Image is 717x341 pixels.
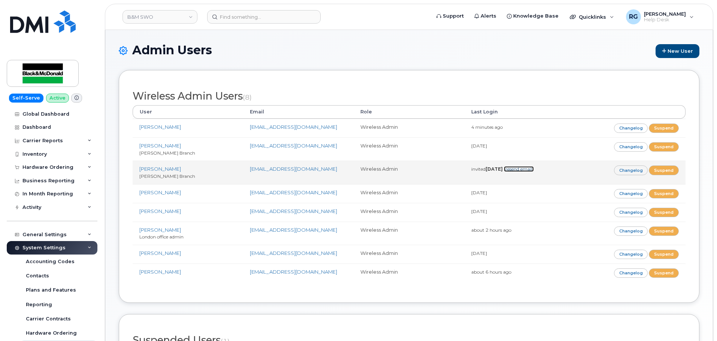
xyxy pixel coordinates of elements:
[649,124,679,133] a: Suspend
[139,234,184,240] small: London office admin
[139,124,181,130] a: [PERSON_NAME]
[139,166,181,172] a: [PERSON_NAME]
[133,91,686,102] h2: Wireless Admin Users
[471,143,487,149] small: [DATE]
[139,189,181,195] a: [PERSON_NAME]
[250,143,337,149] a: [EMAIL_ADDRESS][DOMAIN_NAME]
[614,208,648,217] a: Changelog
[250,166,337,172] a: [EMAIL_ADDRESS][DOMAIN_NAME]
[656,44,699,58] a: New User
[250,189,337,195] a: [EMAIL_ADDRESS][DOMAIN_NAME]
[250,269,337,275] a: [EMAIL_ADDRESS][DOMAIN_NAME]
[139,250,181,256] a: [PERSON_NAME]
[139,143,181,149] a: [PERSON_NAME]
[243,105,354,119] th: Email
[471,269,511,275] small: about 6 hours ago
[133,105,243,119] th: User
[504,166,534,172] a: (resend email)
[471,250,487,256] small: [DATE]
[471,166,534,172] small: invited
[250,250,337,256] a: [EMAIL_ADDRESS][DOMAIN_NAME]
[119,43,699,58] h1: Admin Users
[354,184,464,203] td: Wireless Admin
[139,208,181,214] a: [PERSON_NAME]
[614,250,648,259] a: Changelog
[354,264,464,282] td: Wireless Admin
[354,137,464,161] td: Wireless Admin
[471,227,511,233] small: about 2 hours ago
[614,189,648,198] a: Changelog
[649,226,679,236] a: Suspend
[649,189,679,198] a: Suspend
[649,268,679,278] a: Suspend
[649,165,679,175] a: Suspend
[354,245,464,264] td: Wireless Admin
[250,208,337,214] a: [EMAIL_ADDRESS][DOMAIN_NAME]
[243,93,252,101] small: (8)
[139,173,195,179] small: [PERSON_NAME] Branch
[614,268,648,278] a: Changelog
[250,124,337,130] a: [EMAIL_ADDRESS][DOMAIN_NAME]
[465,105,575,119] th: Last Login
[354,119,464,137] td: Wireless Admin
[250,227,337,233] a: [EMAIL_ADDRESS][DOMAIN_NAME]
[471,124,503,130] small: 4 minutes ago
[471,190,487,195] small: [DATE]
[485,166,503,172] strong: [DATE]
[354,222,464,245] td: Wireless Admin
[354,161,464,184] td: Wireless Admin
[139,150,195,156] small: [PERSON_NAME] Branch
[649,142,679,152] a: Suspend
[614,165,648,175] a: Changelog
[614,226,648,236] a: Changelog
[649,250,679,259] a: Suspend
[614,142,648,152] a: Changelog
[354,105,464,119] th: Role
[471,208,487,214] small: [DATE]
[139,269,181,275] a: [PERSON_NAME]
[649,208,679,217] a: Suspend
[139,227,181,233] a: [PERSON_NAME]
[614,124,648,133] a: Changelog
[354,203,464,222] td: Wireless Admin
